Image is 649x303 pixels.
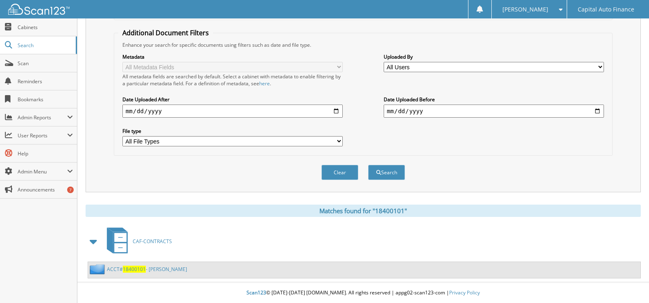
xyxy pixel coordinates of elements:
[118,28,213,37] legend: Additional Document Filters
[18,168,67,175] span: Admin Menu
[502,7,548,12] span: [PERSON_NAME]
[18,114,67,121] span: Admin Reports
[118,41,608,48] div: Enhance your search for specific documents using filters such as date and file type.
[67,187,74,193] div: 7
[449,289,480,296] a: Privacy Policy
[18,186,73,193] span: Announcements
[86,205,641,217] div: Matches found for "18400101"
[18,78,73,85] span: Reminders
[18,24,73,31] span: Cabinets
[368,165,405,180] button: Search
[122,128,343,134] label: File type
[246,289,266,296] span: Scan123
[18,132,67,139] span: User Reports
[8,4,70,15] img: scan123-logo-white.svg
[123,266,146,273] span: 18400101
[107,266,187,273] a: ACCT#18400101- [PERSON_NAME]
[122,105,343,118] input: start
[18,60,73,67] span: Scan
[102,225,172,257] a: CAF-CONTRACTS
[122,96,343,103] label: Date Uploaded After
[18,42,72,49] span: Search
[122,53,343,60] label: Metadata
[18,96,73,103] span: Bookmarks
[384,96,604,103] label: Date Uploaded Before
[133,238,172,245] span: CAF-CONTRACTS
[578,7,634,12] span: Capital Auto Finance
[18,150,73,157] span: Help
[90,264,107,274] img: folder2.png
[321,165,358,180] button: Clear
[259,80,270,87] a: here
[122,73,343,87] div: All metadata fields are searched by default. Select a cabinet with metadata to enable filtering b...
[384,105,604,118] input: end
[384,53,604,60] label: Uploaded By
[77,283,649,303] div: © [DATE]-[DATE] [DOMAIN_NAME]. All rights reserved | appg02-scan123-com |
